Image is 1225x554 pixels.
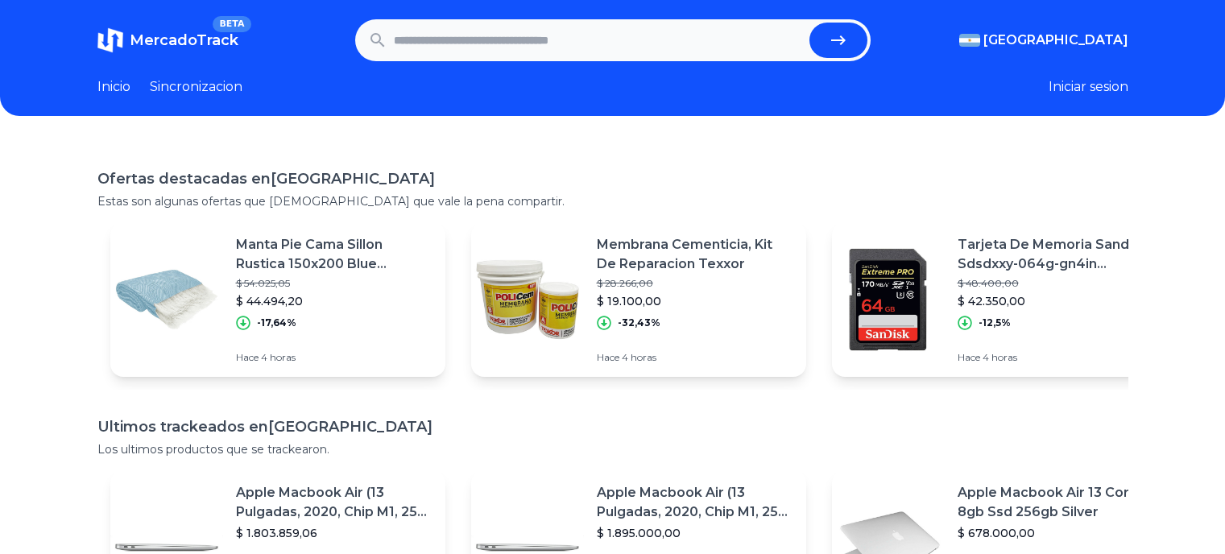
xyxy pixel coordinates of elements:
[150,77,242,97] a: Sincronizacion
[130,31,238,49] span: MercadoTrack
[97,415,1128,438] h1: Ultimos trackeados en [GEOGRAPHIC_DATA]
[471,243,584,356] img: Featured image
[97,27,238,53] a: MercadoTrackBETA
[958,351,1154,364] p: Hace 4 horas
[958,235,1154,274] p: Tarjeta De Memoria Sandisk Sdsdxxy-064g-gn4in Extreme Pro 64gb
[236,525,432,541] p: $ 1.803.859,06
[959,34,980,47] img: Argentina
[597,277,793,290] p: $ 28.266,00
[257,316,296,329] p: -17,64%
[832,243,945,356] img: Featured image
[597,483,793,522] p: Apple Macbook Air (13 Pulgadas, 2020, Chip M1, 256 Gb De Ssd, 8 Gb De Ram) - Plata
[832,222,1167,377] a: Featured imageTarjeta De Memoria Sandisk Sdsdxxy-064g-gn4in Extreme Pro 64gb$ 48.400,00$ 42.350,0...
[97,27,123,53] img: MercadoTrack
[236,293,432,309] p: $ 44.494,20
[1049,77,1128,97] button: Iniciar sesion
[958,277,1154,290] p: $ 48.400,00
[97,77,130,97] a: Inicio
[236,235,432,274] p: Manta Pie Cama Sillon Rustica 150x200 Blue [PERSON_NAME]
[983,31,1128,50] span: [GEOGRAPHIC_DATA]
[236,483,432,522] p: Apple Macbook Air (13 Pulgadas, 2020, Chip M1, 256 Gb De Ssd, 8 Gb De Ram) - Plata
[97,167,1128,190] h1: Ofertas destacadas en [GEOGRAPHIC_DATA]
[236,351,432,364] p: Hace 4 horas
[958,483,1154,522] p: Apple Macbook Air 13 Core I5 8gb Ssd 256gb Silver
[597,525,793,541] p: $ 1.895.000,00
[959,31,1128,50] button: [GEOGRAPHIC_DATA]
[213,16,250,32] span: BETA
[110,222,445,377] a: Featured imageManta Pie Cama Sillon Rustica 150x200 Blue [PERSON_NAME]$ 54.025,05$ 44.494,20-17,6...
[236,277,432,290] p: $ 54.025,05
[471,222,806,377] a: Featured imageMembrana Cementicia, Kit De Reparacion Texxor$ 28.266,00$ 19.100,00-32,43%Hace 4 horas
[979,316,1011,329] p: -12,5%
[618,316,660,329] p: -32,43%
[597,351,793,364] p: Hace 4 horas
[110,243,223,356] img: Featured image
[597,293,793,309] p: $ 19.100,00
[597,235,793,274] p: Membrana Cementicia, Kit De Reparacion Texxor
[97,193,1128,209] p: Estas son algunas ofertas que [DEMOGRAPHIC_DATA] que vale la pena compartir.
[97,441,1128,457] p: Los ultimos productos que se trackearon.
[958,525,1154,541] p: $ 678.000,00
[958,293,1154,309] p: $ 42.350,00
